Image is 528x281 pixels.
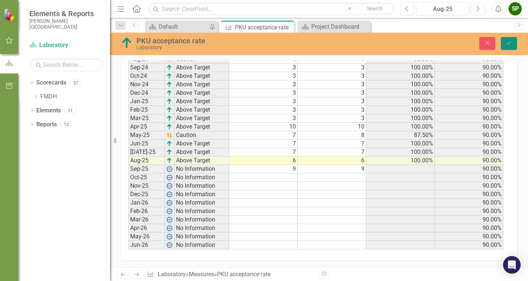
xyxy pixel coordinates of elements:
img: ClearPoint Strategy [4,8,16,21]
td: 90.00% [435,182,503,190]
td: Oct-24 [128,72,165,80]
td: 100.00% [366,148,435,156]
img: VmL+zLOWXp8NoCSi7l57Eu8eJ+4GWSi48xzEIItyGCrzKAg+GPZxiGYRiGYS7xC1jVADWlAHzkAAAAAElFTkSuQmCC [166,73,172,79]
td: Mar-25 [128,114,165,123]
td: 7 [229,131,298,140]
td: 100.00% [366,64,435,72]
td: Above Target [175,64,229,72]
td: 3 [229,97,298,106]
td: Nov-24 [128,80,165,89]
td: 6 [298,156,366,165]
td: 7 [229,148,298,156]
button: SP [509,2,522,15]
div: 12 [60,122,72,128]
div: Laboratory [136,45,339,50]
img: wPkqUstsMhMTgAAAABJRU5ErkJggg== [166,234,172,239]
div: PKU acceptance rate [235,23,293,32]
div: Aug-25 [419,5,466,14]
td: No Information [175,233,229,241]
td: Mar-26 [128,216,165,224]
a: Default [147,22,209,31]
td: Apr-25 [128,123,165,131]
img: VmL+zLOWXp8NoCSi7l57Eu8eJ+4GWSi48xzEIItyGCrzKAg+GPZxiGYRiGYS7xC1jVADWlAHzkAAAAAElFTkSuQmCC [166,107,172,113]
td: 3 [298,114,366,123]
img: wPkqUstsMhMTgAAAABJRU5ErkJggg== [166,174,172,180]
td: Dec-24 [128,89,165,97]
td: 100.00% [366,72,435,80]
td: No Information [175,199,229,207]
td: Above Target [175,123,229,131]
td: 90.00% [435,97,503,106]
td: Above Target [175,106,229,114]
td: 100.00% [366,106,435,114]
td: No Information [175,182,229,190]
td: Above Target [175,114,229,123]
td: 3 [298,64,366,72]
span: Elements & Reports [29,9,103,18]
td: 7 [229,140,298,148]
div: PKU acceptance rate [217,271,271,278]
input: Search ClearPoint... [148,3,395,15]
td: Above Target [175,156,229,165]
td: 90.00% [435,64,503,72]
td: Above Target [175,140,229,148]
img: wPkqUstsMhMTgAAAABJRU5ErkJggg== [166,200,172,206]
td: 100.00% [366,140,435,148]
td: 90.00% [435,80,503,89]
td: Above Target [175,97,229,106]
td: 90.00% [435,89,503,97]
td: Jun-26 [128,241,165,249]
td: 100.00% [366,80,435,89]
td: 90.00% [435,165,503,173]
td: Above Target [175,148,229,156]
td: 90.00% [435,173,503,182]
td: May-26 [128,233,165,241]
td: 3 [229,106,298,114]
img: VmL+zLOWXp8NoCSi7l57Eu8eJ+4GWSi48xzEIItyGCrzKAg+GPZxiGYRiGYS7xC1jVADWlAHzkAAAAAElFTkSuQmCC [166,82,172,87]
td: Aug-25 [128,156,165,165]
td: 90.00% [435,207,503,216]
td: No Information [175,173,229,182]
a: Reports [36,120,57,129]
td: 3 [229,80,298,89]
td: Feb-26 [128,207,165,216]
img: wPkqUstsMhMTgAAAABJRU5ErkJggg== [166,225,172,231]
img: VmL+zLOWXp8NoCSi7l57Eu8eJ+4GWSi48xzEIItyGCrzKAg+GPZxiGYRiGYS7xC1jVADWlAHzkAAAAAElFTkSuQmCC [166,141,172,147]
div: PKU acceptance rate [136,37,339,45]
td: 90.00% [435,199,503,207]
input: Search Below... [29,58,103,71]
td: 100.00% [366,89,435,97]
a: Project Dashboard [299,22,369,31]
td: 100.00% [366,114,435,123]
td: Dec-25 [128,190,165,199]
td: 3 [229,64,298,72]
a: Scorecards [36,79,66,87]
td: Jan-26 [128,199,165,207]
td: 90.00% [435,224,503,233]
td: Above Target [175,89,229,97]
td: 90.00% [435,190,503,199]
td: 3 [298,106,366,114]
td: 90.00% [435,106,503,114]
td: Above Target [175,80,229,89]
td: 3 [298,80,366,89]
td: No Information [175,224,229,233]
td: [DATE]-25 [128,148,165,156]
img: VmL+zLOWXp8NoCSi7l57Eu8eJ+4GWSi48xzEIItyGCrzKAg+GPZxiGYRiGYS7xC1jVADWlAHzkAAAAAElFTkSuQmCC [166,158,172,163]
td: 90.00% [435,123,503,131]
td: 90.00% [435,140,503,148]
td: 100.00% [366,156,435,165]
img: VmL+zLOWXp8NoCSi7l57Eu8eJ+4GWSi48xzEIItyGCrzKAg+GPZxiGYRiGYS7xC1jVADWlAHzkAAAAAElFTkSuQmCC [166,115,172,121]
td: Nov-25 [128,182,165,190]
td: 90.00% [435,131,503,140]
span: Search [367,6,383,11]
a: Elements [36,107,61,115]
img: 7u2iTZrTEZ7i9oDWlPBULAqDHDmR3vKCs7My6dMMCIpfJOwzDMAzDMBH4B3+rbZfrisroAAAAAElFTkSuQmCC [166,132,172,138]
td: 10 [229,123,298,131]
a: Measures [189,271,214,278]
td: 90.00% [435,156,503,165]
a: Laboratory [29,41,103,50]
td: Above Target [175,72,229,80]
div: 37 [70,80,82,86]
